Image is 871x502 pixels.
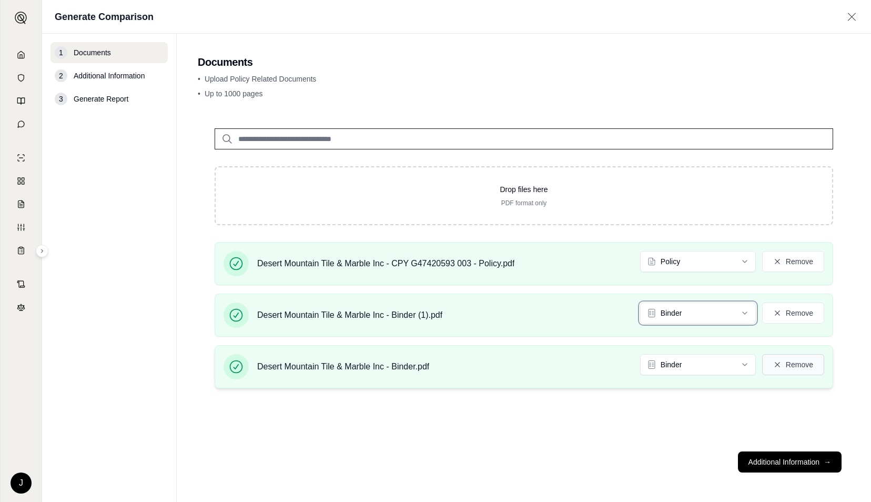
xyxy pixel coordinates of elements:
[74,71,145,81] span: Additional Information
[738,451,842,473] button: Additional Information→
[198,55,850,69] h2: Documents
[55,9,154,24] h1: Generate Comparison
[198,75,200,83] span: •
[55,46,67,59] div: 1
[74,94,128,104] span: Generate Report
[7,170,35,192] a: Policy Comparisons
[7,217,35,238] a: Custom Report
[257,309,442,322] span: Desert Mountain Tile & Marble Inc - Binder (1).pdf
[762,251,824,272] button: Remove
[36,245,48,257] button: Expand sidebar
[232,199,815,207] p: PDF format only
[7,114,35,135] a: Chat
[11,473,32,494] div: J
[762,354,824,375] button: Remove
[7,91,35,112] a: Prompt Library
[198,89,200,98] span: •
[205,75,316,83] span: Upload Policy Related Documents
[55,69,67,82] div: 2
[74,47,111,58] span: Documents
[824,457,831,467] span: →
[15,12,27,24] img: Expand sidebar
[7,240,35,261] a: Coverage Table
[7,274,35,295] a: Contract Analysis
[257,360,429,373] span: Desert Mountain Tile & Marble Inc - Binder.pdf
[7,297,35,318] a: Legal Search Engine
[257,257,514,270] span: Desert Mountain Tile & Marble Inc - CPY G47420593 003 - Policy.pdf
[11,7,32,28] button: Expand sidebar
[7,194,35,215] a: Claim Coverage
[205,89,263,98] span: Up to 1000 pages
[7,67,35,88] a: Documents Vault
[7,44,35,65] a: Home
[232,184,815,195] p: Drop files here
[762,303,824,324] button: Remove
[7,147,35,168] a: Single Policy
[55,93,67,105] div: 3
